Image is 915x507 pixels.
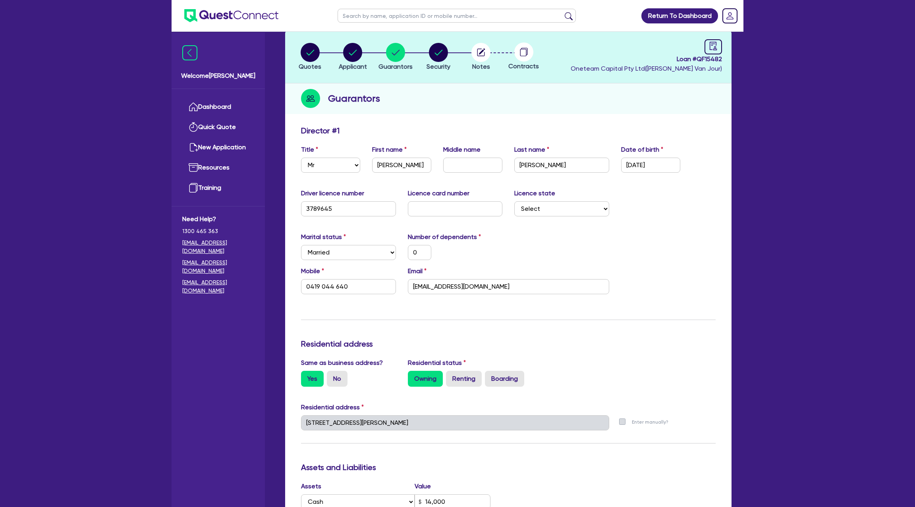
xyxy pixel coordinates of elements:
[182,178,254,198] a: Training
[446,371,482,387] label: Renting
[415,482,431,491] label: Value
[472,63,490,70] span: Notes
[571,65,722,72] span: Oneteam Capital Pty Ltd ( [PERSON_NAME] Van Jour )
[408,358,466,368] label: Residential status
[408,371,443,387] label: Owning
[189,163,198,172] img: resources
[182,278,254,295] a: [EMAIL_ADDRESS][DOMAIN_NAME]
[378,63,413,70] span: Guarantors
[182,117,254,137] a: Quick Quote
[182,45,197,60] img: icon-menu-close
[301,232,346,242] label: Marital status
[427,63,450,70] span: Security
[301,266,324,276] label: Mobile
[471,42,491,72] button: Notes
[408,232,481,242] label: Number of dependents
[301,371,324,387] label: Yes
[184,9,278,22] img: quest-connect-logo-blue
[301,482,415,491] label: Assets
[338,9,576,23] input: Search by name, application ID or mobile number...
[408,266,427,276] label: Email
[408,189,469,198] label: Licence card number
[299,63,321,70] span: Quotes
[301,89,320,108] img: step-icon
[508,62,539,70] span: Contracts
[182,258,254,275] a: [EMAIL_ADDRESS][DOMAIN_NAME]
[328,91,380,106] h2: Guarantors
[182,239,254,255] a: [EMAIL_ADDRESS][DOMAIN_NAME]
[378,42,413,72] button: Guarantors
[327,371,347,387] label: No
[301,339,716,349] h3: Residential address
[301,126,340,135] h3: Director # 1
[182,227,254,235] span: 1300 465 363
[571,54,722,64] span: Loan # QF15482
[301,145,318,154] label: Title
[514,145,549,154] label: Last name
[443,145,481,154] label: Middle name
[632,418,668,426] label: Enter manually?
[720,6,740,26] a: Dropdown toggle
[189,122,198,132] img: quick-quote
[182,97,254,117] a: Dashboard
[621,158,680,173] input: DD / MM / YYYY
[301,189,364,198] label: Driver licence number
[181,71,255,81] span: Welcome [PERSON_NAME]
[426,42,451,72] button: Security
[709,42,718,50] span: audit
[338,42,367,72] button: Applicant
[621,145,663,154] label: Date of birth
[298,42,322,72] button: Quotes
[189,183,198,193] img: training
[301,403,364,412] label: Residential address
[182,137,254,158] a: New Application
[339,63,367,70] span: Applicant
[641,8,718,23] a: Return To Dashboard
[514,189,555,198] label: Licence state
[301,463,716,472] h3: Assets and Liabilities
[182,214,254,224] span: Need Help?
[189,143,198,152] img: new-application
[301,358,383,368] label: Same as business address?
[182,158,254,178] a: Resources
[372,145,407,154] label: First name
[485,371,524,387] label: Boarding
